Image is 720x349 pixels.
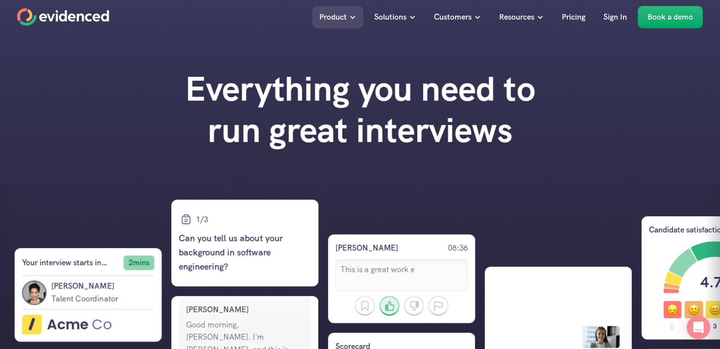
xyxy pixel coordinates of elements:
[554,6,593,28] a: Pricing
[638,6,703,28] a: Book a demo
[319,11,347,23] p: Product
[562,11,585,23] p: Pricing
[164,69,556,151] h1: Everything you need to run great interviews
[499,11,534,23] p: Resources
[648,11,693,23] p: Book a demo
[687,316,710,339] div: Open Intercom Messenger
[17,8,109,26] a: Home
[434,11,472,23] p: Customers
[603,11,627,23] p: Sign In
[374,11,407,23] p: Solutions
[596,6,634,28] a: Sign In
